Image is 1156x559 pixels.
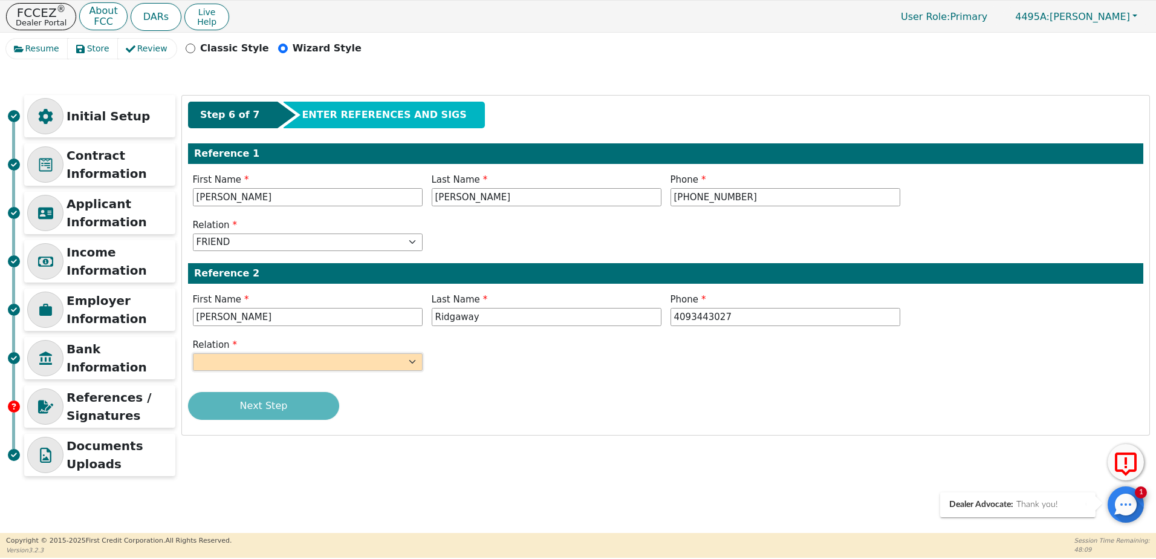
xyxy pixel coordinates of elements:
span: Last Name [432,174,488,185]
span: Store [87,42,109,55]
div: Initial Setup [24,95,175,137]
p: Copyright © 2015- 2025 First Credit Corporation. [6,536,232,546]
span: Phone [671,174,706,185]
span: ENTER REFERENCES AND SIGS [302,108,466,122]
p: Initial Setup [67,107,172,125]
button: 4495A:[PERSON_NAME] [1002,7,1150,26]
span: Relation [193,339,238,350]
button: Store [68,39,119,59]
span: Dealer Advocate: [949,500,1013,509]
button: LiveHelp [184,4,229,30]
span: [PERSON_NAME] [1015,11,1130,22]
p: Bank Information [67,340,172,376]
span: First Name [193,174,249,185]
span: 4495A: [1015,11,1050,22]
button: DARs [131,3,181,31]
div: Contract Information [24,143,175,186]
p: 48:09 [1074,545,1150,554]
span: First Name [193,294,249,305]
div: Income Information [24,240,175,283]
p: Version 3.2.3 [6,546,232,555]
span: Last Name [432,294,488,305]
div: Bank Information [24,337,175,379]
p: Employer Information [67,292,172,328]
p: Wizard Style [293,41,362,56]
span: User Role : [901,11,950,22]
p: Session Time Remaining: [1074,536,1150,545]
p: About [89,6,117,16]
p: Contract Information [67,146,172,183]
input: 303-867-5309 x104 [671,308,900,326]
p: Classic Style [200,41,269,56]
sup: ® [57,4,66,15]
p: Dealer Portal [16,19,67,27]
span: Review [137,42,167,55]
span: Step 6 of 7 [200,108,259,122]
input: 303-867-5309 x104 [671,188,900,206]
a: User Role:Primary [889,5,999,28]
div: References / Signatures [24,385,175,428]
span: Live [197,7,216,17]
p: Documents Uploads [67,437,172,473]
p: Income Information [67,243,172,279]
span: Relation [193,220,238,230]
div: 1 [1135,486,1147,499]
button: AboutFCC [79,2,127,31]
button: Report Error to FCC [1108,444,1144,480]
p: Reference 1 [194,146,1137,161]
p: FCCEZ [16,7,67,19]
button: Resume [6,39,68,59]
div: Documents Uploads [24,434,175,476]
p: Applicant Information [67,195,172,231]
div: Employer Information [24,289,175,331]
p: Reference 2 [194,266,1137,281]
button: FCCEZ®Dealer Portal [6,3,76,30]
div: Applicant Information [24,192,175,234]
p: Primary [889,5,999,28]
span: Phone [671,294,706,305]
span: Resume [25,42,59,55]
p: FCC [89,17,117,27]
p: References / Signatures [67,388,172,425]
span: Help [197,17,216,27]
div: Thank you! [949,500,1086,509]
span: All Rights Reserved. [165,537,232,544]
button: Review [118,39,177,59]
